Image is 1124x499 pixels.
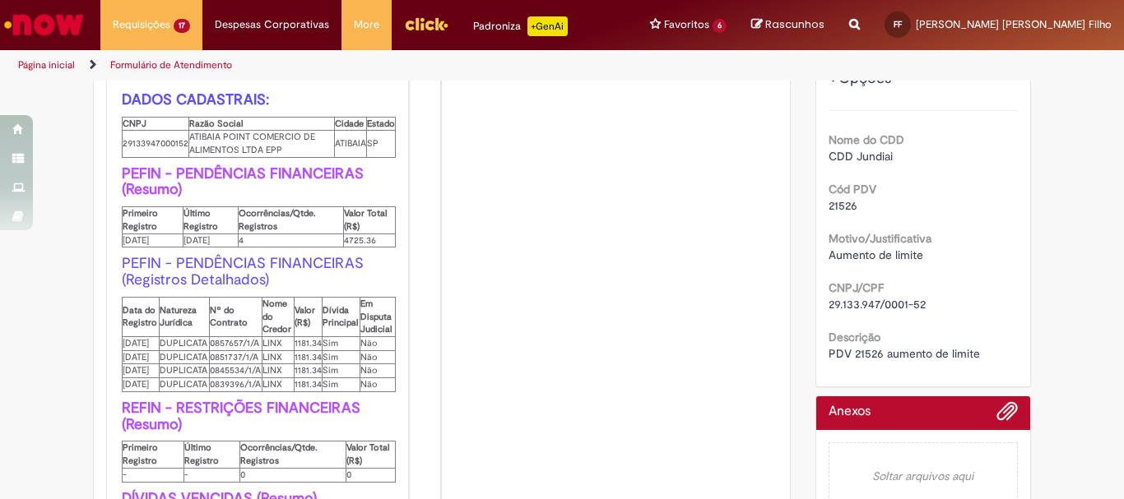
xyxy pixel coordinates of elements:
[360,297,395,336] th: Em Disputa Judicial
[346,468,396,482] td: 0
[360,364,395,378] td: Não
[404,12,448,36] img: click_logo_yellow_360x200.png
[210,297,262,336] th: Nº do Contrato
[354,16,379,33] span: More
[829,330,880,344] b: Descrição
[360,337,395,351] td: Não
[160,337,210,351] td: DUPLICATA
[122,164,368,200] b: PEFIN - PENDÊNCIAS FINANCEIRAS (Resumo)
[239,441,346,468] th: Ocorrências/Qtde. Registros
[829,182,876,196] b: Cód PDV
[294,378,323,392] td: 1181.34
[238,233,343,247] td: 4
[343,207,395,233] th: Valor Total (R$)
[829,198,857,213] span: 21526
[262,364,294,378] td: LINX
[113,16,170,33] span: Requisições
[122,254,368,289] font: PEFIN - PENDÊNCIAS FINANCEIRAS (Registros Detalhados)
[334,117,366,131] th: Cidade
[829,404,871,419] h2: Anexos
[123,131,189,157] td: 29133947000152
[160,378,210,392] td: DUPLICATA
[18,58,75,72] a: Página inicial
[160,297,210,336] th: Natureza Jurídica
[829,231,931,246] b: Motivo/Justificativa
[323,337,360,351] td: Sim
[473,16,568,36] div: Padroniza
[183,207,238,233] th: Último Registro
[210,350,262,364] td: 0851737/1/A
[343,233,395,247] td: 4725.36
[323,297,360,336] th: Dívida Principal
[323,378,360,392] td: Sim
[239,468,346,482] td: 0
[174,19,190,33] span: 17
[215,16,329,33] span: Despesas Corporativas
[323,364,360,378] td: Sim
[183,468,239,482] td: -
[262,350,294,364] td: LINX
[294,337,323,351] td: 1181.34
[123,233,183,247] td: [DATE]
[12,50,737,81] ul: Trilhas de página
[110,58,232,72] a: Formulário de Atendimento
[829,280,884,295] b: CNPJ/CPF
[346,441,396,468] th: Valor Total (R$)
[713,19,727,33] span: 6
[262,337,294,351] td: LINX
[829,297,926,312] span: 29.133.947/0001-52
[210,337,262,351] td: 0857657/1/A
[294,364,323,378] td: 1181.34
[123,337,160,351] td: [DATE]
[894,19,902,30] span: FF
[294,350,323,364] td: 1181.34
[294,297,323,336] th: Valor (R$)
[123,468,184,482] td: -
[160,350,210,364] td: DUPLICATA
[160,364,210,378] td: DUPLICATA
[122,399,365,434] b: REFIN - RESTRIÇÕES FINANCEIRAS (Resumo)
[262,378,294,392] td: LINX
[360,350,395,364] td: Não
[916,17,1112,31] span: [PERSON_NAME] [PERSON_NAME] Filho
[829,346,980,361] span: PDV 21526 aumento de limite
[189,117,335,131] th: Razão Social
[183,233,238,247] td: [DATE]
[334,131,366,157] td: ATIBAIA
[123,441,184,468] th: Primeiro Registro
[123,378,160,392] td: [DATE]
[996,400,1018,430] button: Adicionar anexos
[366,131,395,157] td: SP
[2,8,86,41] img: ServiceNow
[123,117,189,131] th: CNPJ
[238,207,343,233] th: Ocorrências/Qtde. Registros
[360,378,395,392] td: Não
[751,17,824,33] a: Rascunhos
[262,297,294,336] th: Nome do Credor
[829,149,893,164] span: CDD Jundiai
[527,16,568,36] p: +GenAi
[122,90,269,109] b: DADOS CADASTRAIS:
[210,364,262,378] td: 0845534/1/A
[183,441,239,468] th: Último Registro
[829,132,904,147] b: Nome do CDD
[123,350,160,364] td: [DATE]
[210,378,262,392] td: 0839396/1/A
[664,16,709,33] span: Favoritos
[323,350,360,364] td: Sim
[829,247,923,262] span: Aumento de limite
[123,207,183,233] th: Primeiro Registro
[123,364,160,378] td: [DATE]
[765,16,824,32] span: Rascunhos
[366,117,395,131] th: Estado
[189,131,335,157] td: ATIBAIA POINT COMERCIO DE ALIMENTOS LTDA EPP
[123,297,160,336] th: Data do Registro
